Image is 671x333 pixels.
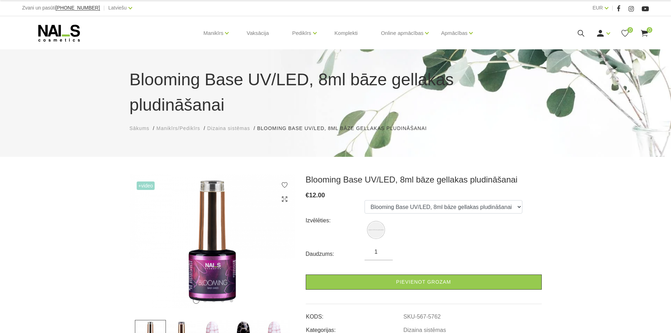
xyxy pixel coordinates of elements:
[156,125,200,131] span: Manikīrs/Pedikīrs
[647,27,652,33] span: 0
[306,215,365,226] div: Izvēlēties:
[212,299,216,302] button: 3 of 5
[230,299,233,302] button: 5 of 5
[368,222,384,238] img: Blooming Base UV/LED, 8ml bāze gellakas pludināšanai
[306,308,403,321] td: KODS:
[104,4,105,12] span: |
[130,125,150,132] a: Sākums
[130,174,295,309] img: ...
[403,314,441,320] a: SKU-567-5762
[621,29,629,38] a: 0
[381,19,423,47] a: Online apmācības
[56,5,100,11] a: [PHONE_NUMBER]
[241,16,274,50] a: Vaksācija
[309,192,325,199] span: 12.00
[640,29,649,38] a: 0
[306,248,365,260] div: Daudzums:
[221,299,224,302] button: 4 of 5
[203,299,207,302] button: 2 of 5
[292,19,311,47] a: Pedikīrs
[207,125,250,132] a: Dizaina sistēmas
[306,174,542,185] h3: Blooming Base UV/LED, 8ml bāze gellakas pludināšanai
[257,125,434,132] li: Blooming Base UV/LED, 8ml bāze gellakas pludināšanai
[627,27,633,33] span: 0
[193,297,199,304] button: 1 of 5
[612,4,613,12] span: |
[108,4,127,12] a: Latviešu
[306,192,309,199] span: €
[130,125,150,131] span: Sākums
[329,16,364,50] a: Komplekti
[207,125,250,131] span: Dizaina sistēmas
[130,67,542,118] h1: Blooming Base UV/LED, 8ml bāze gellakas pludināšanai
[441,19,467,47] a: Apmācības
[22,4,100,12] div: Zvani un pasūti
[156,125,200,132] a: Manikīrs/Pedikīrs
[306,275,542,290] a: Pievienot grozam
[592,4,603,12] a: EUR
[204,19,224,47] a: Manikīrs
[137,181,155,190] span: +Video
